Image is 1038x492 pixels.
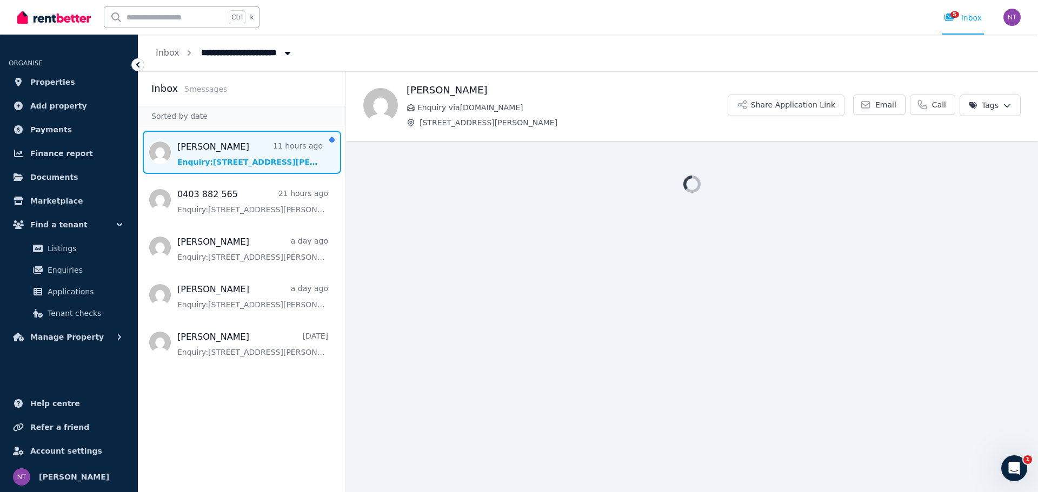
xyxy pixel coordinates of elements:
img: nicholas tsatsos [13,468,30,486]
button: Share Application Link [728,95,844,116]
span: Tags [969,100,999,111]
span: Enquiry via [DOMAIN_NAME] [417,102,728,113]
span: Finance report [30,147,93,160]
img: nicholas tsatsos [1003,9,1021,26]
span: Account settings [30,444,102,457]
h2: Inbox [151,81,178,96]
span: Help centre [30,397,80,410]
span: Enquiries [48,264,121,277]
a: Email [853,95,906,115]
a: 0403 882 56521 hours agoEnquiry:[STREET_ADDRESS][PERSON_NAME]. [177,188,328,215]
h1: [PERSON_NAME] [407,83,728,98]
a: Tenant checks [13,302,125,324]
a: Refer a friend [9,416,129,438]
span: [PERSON_NAME] [39,470,109,483]
span: 5 message s [184,85,227,93]
span: Find a tenant [30,218,88,231]
img: RentBetter [17,9,91,25]
span: Applications [48,285,121,298]
a: Documents [9,166,129,188]
button: Tags [960,95,1021,116]
iframe: Intercom live chat [1001,455,1027,481]
a: [PERSON_NAME]a day agoEnquiry:[STREET_ADDRESS][PERSON_NAME]. [177,283,328,310]
span: Email [875,99,896,110]
a: [PERSON_NAME]11 hours agoEnquiry:[STREET_ADDRESS][PERSON_NAME]. [177,140,323,167]
a: Applications [13,281,125,302]
a: Enquiries [13,259,125,281]
span: Call [932,99,946,110]
a: Marketplace [9,190,129,212]
a: Help centre [9,393,129,414]
img: Samantha Pitson [363,88,398,123]
span: Documents [30,171,78,184]
span: Add property [30,99,87,112]
a: Inbox [156,48,179,58]
span: k [250,13,254,22]
a: Account settings [9,440,129,462]
a: Payments [9,119,129,140]
div: Sorted by date [138,106,345,126]
div: Inbox [944,12,982,23]
span: ORGANISE [9,59,43,67]
span: Manage Property [30,331,104,343]
button: Find a tenant [9,214,129,235]
span: Listings [48,242,121,255]
span: Payments [30,123,72,136]
a: [PERSON_NAME][DATE]Enquiry:[STREET_ADDRESS][PERSON_NAME]. [177,331,328,358]
a: Call [910,95,955,115]
button: Manage Property [9,326,129,348]
span: [STREET_ADDRESS][PERSON_NAME] [420,117,728,128]
span: Refer a friend [30,421,89,434]
a: Properties [9,71,129,93]
span: Marketplace [30,194,83,207]
span: 1 [1023,455,1032,464]
nav: Breadcrumb [138,35,310,71]
a: Listings [13,238,125,259]
nav: Message list [138,126,345,368]
a: Add property [9,95,129,117]
span: Properties [30,76,75,89]
a: [PERSON_NAME]a day agoEnquiry:[STREET_ADDRESS][PERSON_NAME]. [177,235,328,262]
a: Finance report [9,143,129,164]
span: Tenant checks [48,307,121,320]
span: 5 [950,11,959,18]
span: Ctrl [229,10,245,24]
